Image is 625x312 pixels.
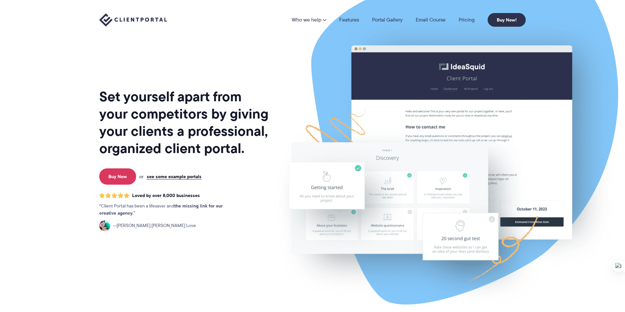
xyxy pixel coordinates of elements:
[416,17,446,22] a: Email Course
[99,203,236,217] p: Client Portal has been a lifesaver and .
[372,17,403,22] a: Portal Gallery
[113,222,196,229] span: [PERSON_NAME] [PERSON_NAME] Love
[459,17,475,22] a: Pricing
[99,88,270,157] h1: Set yourself apart from your competitors by giving your clients a professional, organized client ...
[139,174,144,179] span: or
[99,168,136,185] a: Buy Now
[292,17,326,22] a: Who we help
[132,193,200,198] span: Loved by over 8,000 businesses
[147,174,201,179] a: see some example portals
[99,202,223,217] strong: the missing link for our creative agency
[339,17,359,22] a: Features
[488,13,526,27] a: Buy Now!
